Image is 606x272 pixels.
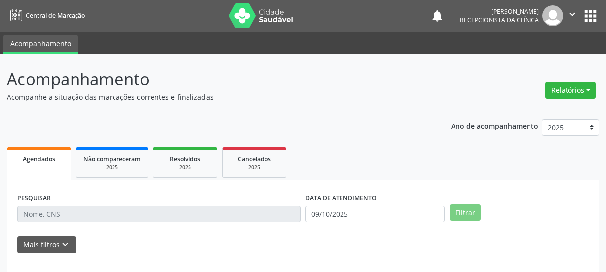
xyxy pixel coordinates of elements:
p: Acompanhamento [7,67,421,92]
span: Resolvidos [170,155,200,163]
button: Relatórios [545,82,596,99]
button:  [563,5,582,26]
i:  [567,9,578,20]
div: [PERSON_NAME] [460,7,539,16]
button: Filtrar [450,204,481,221]
button: notifications [430,9,444,23]
button: apps [582,7,599,25]
span: Central de Marcação [26,11,85,20]
a: Acompanhamento [3,35,78,54]
label: PESQUISAR [17,191,51,206]
i: keyboard_arrow_down [60,239,71,250]
p: Acompanhe a situação das marcações correntes e finalizadas [7,92,421,102]
input: Selecione um intervalo [305,206,445,223]
div: 2025 [229,164,279,171]
a: Central de Marcação [7,7,85,24]
div: 2025 [83,164,141,171]
span: Recepcionista da clínica [460,16,539,24]
span: Não compareceram [83,155,141,163]
span: Cancelados [238,155,271,163]
span: Agendados [23,155,55,163]
p: Ano de acompanhamento [451,119,538,132]
div: 2025 [160,164,210,171]
label: DATA DE ATENDIMENTO [305,191,377,206]
input: Nome, CNS [17,206,301,223]
img: img [542,5,563,26]
button: Mais filtroskeyboard_arrow_down [17,236,76,253]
